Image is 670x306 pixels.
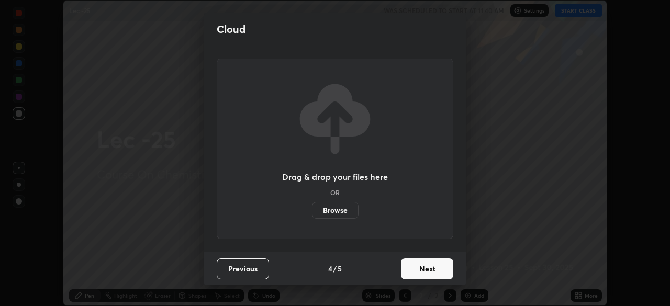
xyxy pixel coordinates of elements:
[338,263,342,274] h4: 5
[330,189,340,196] h5: OR
[217,258,269,279] button: Previous
[401,258,453,279] button: Next
[333,263,337,274] h4: /
[217,22,245,36] h2: Cloud
[328,263,332,274] h4: 4
[282,173,388,181] h3: Drag & drop your files here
